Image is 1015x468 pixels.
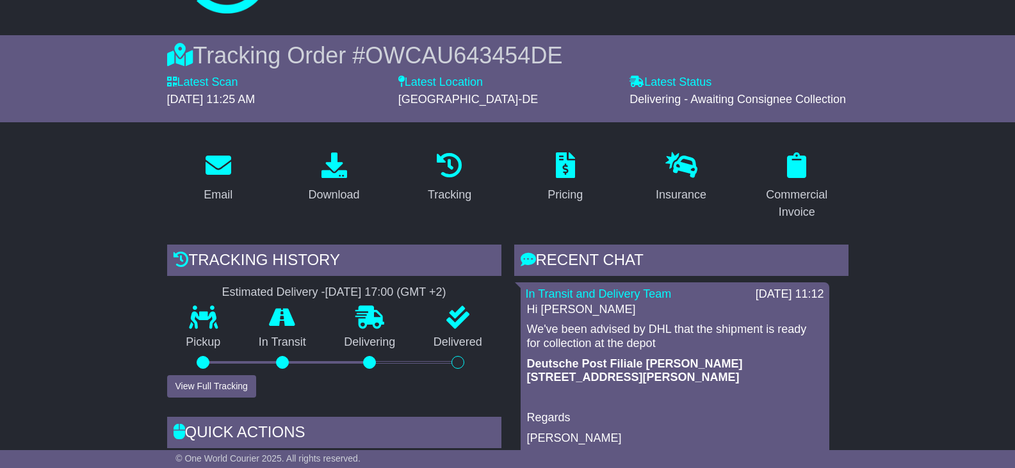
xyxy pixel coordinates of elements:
div: Quick Actions [167,417,501,451]
label: Latest Scan [167,76,238,90]
div: RECENT CHAT [514,245,849,279]
span: [GEOGRAPHIC_DATA]-DE [398,93,538,106]
span: © One World Courier 2025. All rights reserved. [175,453,361,464]
strong: Deutsche Post Filiale [PERSON_NAME][STREET_ADDRESS][PERSON_NAME] [527,357,743,384]
p: Pickup [167,335,240,350]
div: Estimated Delivery - [167,286,501,300]
label: Latest Status [629,76,711,90]
div: Download [308,186,359,204]
div: Commercial Invoice [754,186,840,221]
span: OWCAU643454DE [365,42,562,69]
div: Tracking Order # [167,42,849,69]
div: Tracking history [167,245,501,279]
a: Email [195,148,241,208]
span: [DATE] 11:25 AM [167,93,256,106]
div: [DATE] 17:00 (GMT +2) [325,286,446,300]
a: Commercial Invoice [745,148,849,225]
p: Delivered [414,335,501,350]
p: Regards [527,411,823,425]
p: [PERSON_NAME] [527,432,823,446]
a: Pricing [539,148,591,208]
div: Tracking [428,186,471,204]
a: Insurance [647,148,715,208]
a: In Transit and Delivery Team [526,287,672,300]
div: Pricing [548,186,583,204]
div: [DATE] 11:12 [756,287,824,302]
span: Delivering - Awaiting Consignee Collection [629,93,846,106]
p: In Transit [240,335,325,350]
div: Email [204,186,232,204]
button: View Full Tracking [167,375,256,398]
p: Delivering [325,335,415,350]
a: Download [300,148,368,208]
a: Tracking [419,148,480,208]
p: Hi [PERSON_NAME] [527,303,823,317]
div: Insurance [656,186,706,204]
p: We've been advised by DHL that the shipment is ready for collection at the depot [527,323,823,350]
label: Latest Location [398,76,483,90]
